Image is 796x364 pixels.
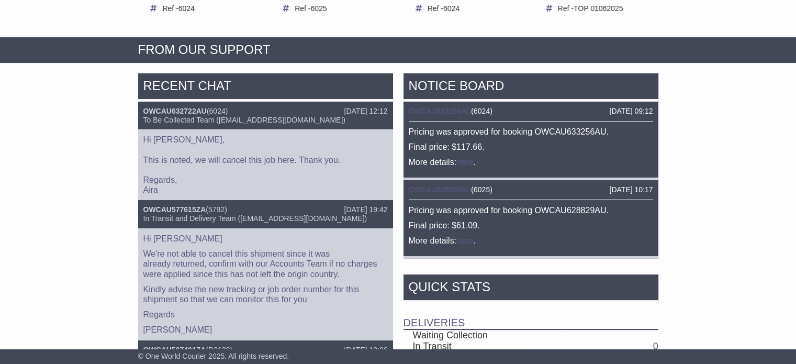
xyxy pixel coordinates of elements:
a: OWCAU632722AU [143,107,207,115]
p: Pricing was approved for booking OWCAU628829AU. [409,205,653,215]
span: D2138 [208,346,230,354]
span: 6024 [474,107,490,115]
div: Quick Stats [403,274,658,303]
p: Hi [PERSON_NAME], This is noted, we will cancel this job here. Thank you. Regards, Aira [143,135,388,195]
p: Kindly advise the new tracking or job order number for this shipment so that we can monitor this ... [143,284,388,304]
p: We're not able to cancel this shipment since it was already returned, confirm with our Accounts T... [143,249,388,279]
p: More details: . [409,236,653,246]
span: TOP 01062025 [574,4,623,13]
span: 6024 [178,4,195,13]
p: Final price: $117.66. [409,142,653,152]
td: Ref - [558,4,648,13]
span: 6024 [209,107,226,115]
td: Deliveries [403,303,658,329]
p: More details: . [409,157,653,167]
div: RECENT CHAT [138,73,393,102]
p: [PERSON_NAME] [143,325,388,335]
p: Hi [PERSON_NAME] [143,234,388,244]
span: 6025 [311,4,327,13]
div: ( ) [143,346,388,355]
span: 6024 [443,4,459,13]
td: Waiting Collection [403,329,564,341]
span: © One World Courier 2025. All rights reserved. [138,352,289,360]
p: Final price: $61.09. [409,220,653,230]
a: OWCAU577615ZA [143,205,206,214]
div: [DATE] 10:06 [344,346,387,355]
div: [DATE] 10:17 [609,185,653,194]
span: 6025 [474,185,490,194]
div: FROM OUR SUPPORT [138,42,658,58]
div: NOTICE BOARD [403,73,658,102]
a: 0 [653,341,658,351]
p: Pricing was approved for booking OWCAU633256AU. [409,127,653,137]
div: [DATE] 12:12 [344,107,387,116]
a: OWCAU628829AU [409,185,472,194]
span: 5792 [208,205,225,214]
td: Ref - [428,4,513,13]
span: In Transit and Delivery Team ([EMAIL_ADDRESS][DOMAIN_NAME]) [143,214,367,223]
div: [DATE] 19:42 [344,205,387,214]
a: here [456,236,473,245]
a: OWCAU507401ZA [143,346,206,354]
div: ( ) [409,185,653,194]
a: here [456,158,473,167]
div: ( ) [143,107,388,116]
div: ( ) [409,107,653,116]
td: In Transit [403,341,564,352]
p: Regards [143,310,388,319]
span: To Be Collected Team ([EMAIL_ADDRESS][DOMAIN_NAME]) [143,116,345,124]
a: OWCAU633256AU [409,107,472,115]
div: ( ) [143,205,388,214]
td: Ref - [295,4,380,13]
div: [DATE] 09:12 [609,107,653,116]
td: Ref - [162,4,248,13]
